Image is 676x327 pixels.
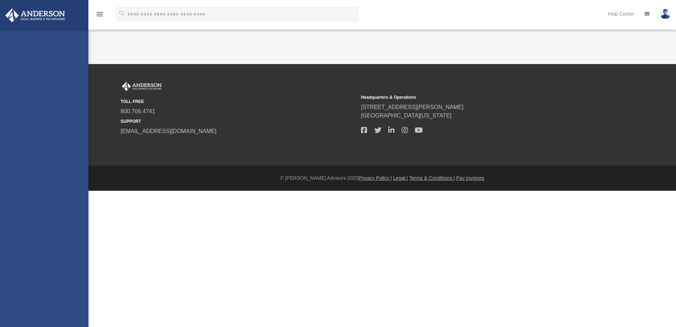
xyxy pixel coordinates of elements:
div: © [PERSON_NAME] Advisors 2025 [88,174,676,182]
a: menu [95,13,104,18]
img: Anderson Advisors Platinum Portal [121,82,163,91]
small: TOLL FREE [121,98,356,105]
a: Privacy Policy | [359,175,392,181]
small: Headquarters & Operations [361,94,596,101]
i: search [118,10,126,17]
small: SUPPORT [121,118,356,125]
a: Terms & Conditions | [409,175,455,181]
a: [EMAIL_ADDRESS][DOMAIN_NAME] [121,128,216,134]
a: 800.706.4741 [121,108,155,114]
a: Legal | [393,175,408,181]
a: [STREET_ADDRESS][PERSON_NAME] [361,104,464,110]
a: [GEOGRAPHIC_DATA][US_STATE] [361,113,451,119]
i: menu [95,10,104,18]
img: Anderson Advisors Platinum Portal [3,8,67,22]
img: User Pic [660,9,671,19]
a: Pay Invoices [456,175,484,181]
